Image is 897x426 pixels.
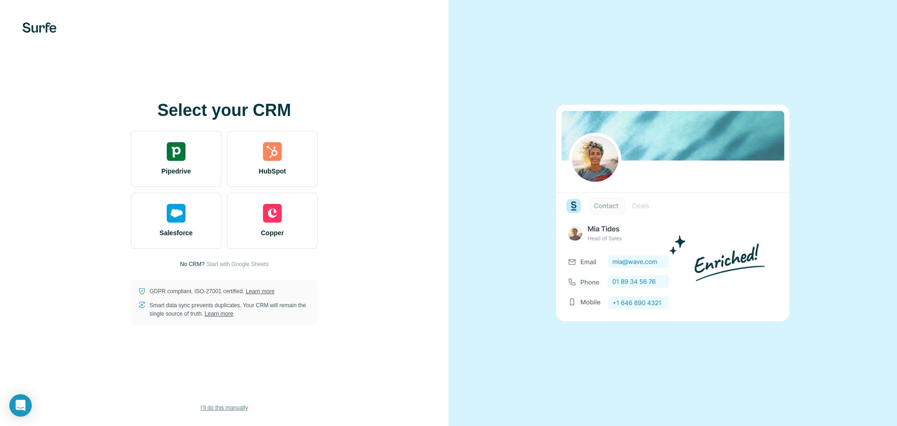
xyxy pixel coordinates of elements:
button: Start with Google Sheets [206,260,269,268]
a: Learn more [205,310,233,317]
img: salesforce's logo [167,204,185,223]
span: HubSpot [259,166,286,176]
p: GDPR compliant. ISO-27001 certified. [149,287,274,296]
span: I’ll do this manually [200,404,248,412]
span: Salesforce [160,228,193,238]
h1: Select your CRM [131,101,318,120]
button: I’ll do this manually [194,401,254,415]
p: Smart data sync prevents duplicates. Your CRM will remain the single source of truth. [149,301,310,318]
img: Surfe's logo [22,22,57,33]
img: pipedrive's logo [167,142,185,161]
a: Learn more [246,288,274,295]
img: none image [556,105,790,321]
img: hubspot's logo [263,142,282,161]
span: Pipedrive [161,166,191,176]
div: Open Intercom Messenger [9,394,32,417]
p: No CRM? [180,260,205,268]
img: copper's logo [263,204,282,223]
span: Copper [261,228,284,238]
